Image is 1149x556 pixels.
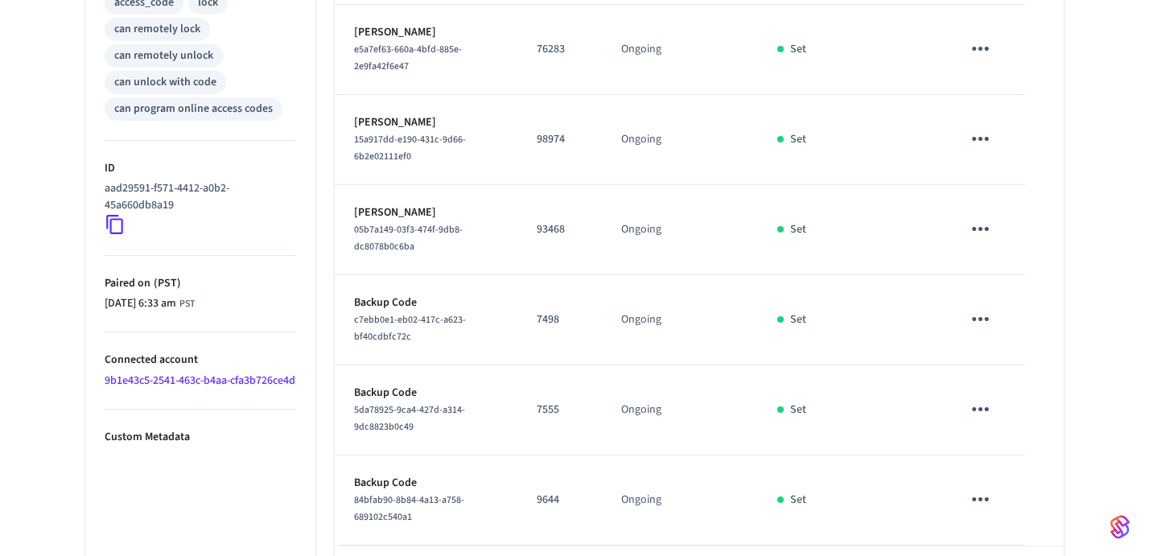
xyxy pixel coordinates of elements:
[179,297,195,311] span: PST
[602,365,757,455] td: Ongoing
[354,204,498,221] p: [PERSON_NAME]
[1110,514,1130,540] img: SeamLogoGradient.69752ec5.svg
[602,455,757,546] td: Ongoing
[537,41,583,58] p: 76283
[354,475,498,492] p: Backup Code
[790,41,806,58] p: Set
[354,493,464,524] span: 84bfab90-8b84-4a13-a758-689102c540a1
[602,185,757,275] td: Ongoing
[537,492,583,509] p: 9644
[105,295,195,312] div: Asia/Manila
[354,385,498,402] p: Backup Code
[105,275,296,292] p: Paired on
[537,131,583,148] p: 98974
[602,275,757,365] td: Ongoing
[105,160,296,177] p: ID
[354,313,466,344] span: c7ebb0e1-eb02-417c-a623-bf40cdbfc72c
[354,403,465,434] span: 5da78925-9ca4-427d-a314-9dc8823b0c49
[354,133,466,163] span: 15a917dd-e190-431c-9d66-6b2e02111ef0
[105,373,295,389] a: 9b1e43c5-2541-463c-b4aa-cfa3b726ce4d
[114,74,216,91] div: can unlock with code
[790,131,806,148] p: Set
[537,402,583,418] p: 7555
[537,311,583,328] p: 7498
[114,21,200,38] div: can remotely lock
[537,221,583,238] p: 93468
[105,429,296,446] p: Custom Metadata
[602,95,757,185] td: Ongoing
[790,492,806,509] p: Set
[790,311,806,328] p: Set
[354,114,498,131] p: [PERSON_NAME]
[602,5,757,95] td: Ongoing
[354,294,498,311] p: Backup Code
[150,275,181,291] span: ( PST )
[790,221,806,238] p: Set
[354,24,498,41] p: [PERSON_NAME]
[114,101,273,117] div: can program online access codes
[105,295,176,312] span: [DATE] 6:33 am
[354,43,462,73] span: e5a7ef63-660a-4bfd-885e-2e9fa42f6e47
[105,352,296,369] p: Connected account
[114,47,213,64] div: can remotely unlock
[354,223,463,253] span: 05b7a149-03f3-474f-9db8-dc8078b0c6ba
[790,402,806,418] p: Set
[105,180,290,214] p: aad29591-f571-4412-a0b2-45a660db8a19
